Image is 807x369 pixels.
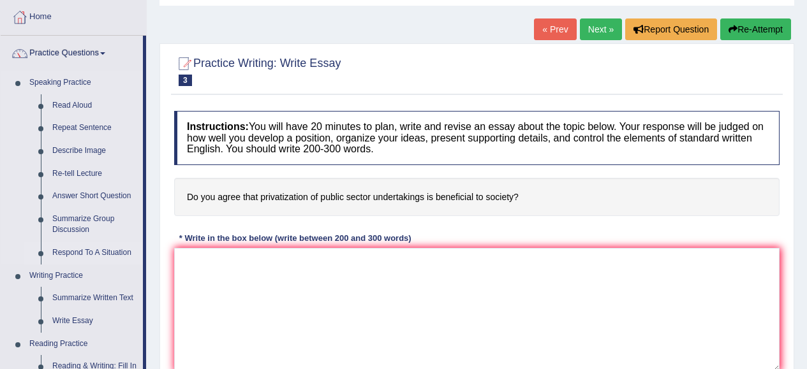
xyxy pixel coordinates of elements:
[47,287,143,310] a: Summarize Written Text
[174,111,780,165] h4: You will have 20 minutes to plan, write and revise an essay about the topic below. Your response ...
[1,36,143,68] a: Practice Questions
[47,208,143,242] a: Summarize Group Discussion
[24,264,143,287] a: Writing Practice
[720,18,791,40] button: Re-Attempt
[47,310,143,333] a: Write Essay
[625,18,717,40] button: Report Question
[24,333,143,356] a: Reading Practice
[24,71,143,94] a: Speaking Practice
[47,185,143,208] a: Answer Short Question
[174,232,416,244] div: * Write in the box below (write between 200 and 300 words)
[47,140,143,163] a: Describe Image
[179,75,192,86] span: 3
[174,178,780,217] h4: Do you agree that privatization of public sector undertakings is beneficial to society?
[47,242,143,264] a: Respond To A Situation
[47,117,143,140] a: Repeat Sentence
[534,18,576,40] a: « Prev
[47,94,143,117] a: Read Aloud
[580,18,622,40] a: Next »
[174,54,341,86] h2: Practice Writing: Write Essay
[187,121,249,132] b: Instructions:
[47,163,143,185] a: Re-tell Lecture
